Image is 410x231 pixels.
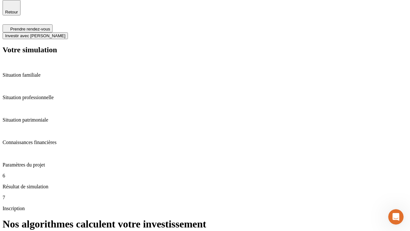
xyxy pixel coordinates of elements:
h1: Nos algorithmes calculent votre investissement [3,218,407,230]
p: Connaissances financières [3,140,407,145]
button: Investir avec [PERSON_NAME] [3,32,68,39]
p: Situation familiale [3,72,407,78]
span: Retour [5,10,18,14]
p: Situation professionnelle [3,95,407,100]
span: Prendre rendez-vous [10,27,50,31]
p: Résultat de simulation [3,184,407,190]
button: Prendre rendez-vous [3,24,53,32]
p: Inscription [3,206,407,211]
p: 7 [3,195,407,201]
span: Investir avec [PERSON_NAME] [5,33,65,38]
p: 6 [3,173,407,179]
h2: Votre simulation [3,46,407,54]
iframe: Intercom live chat [388,209,404,225]
p: Situation patrimoniale [3,117,407,123]
p: Paramètres du projet [3,162,407,168]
